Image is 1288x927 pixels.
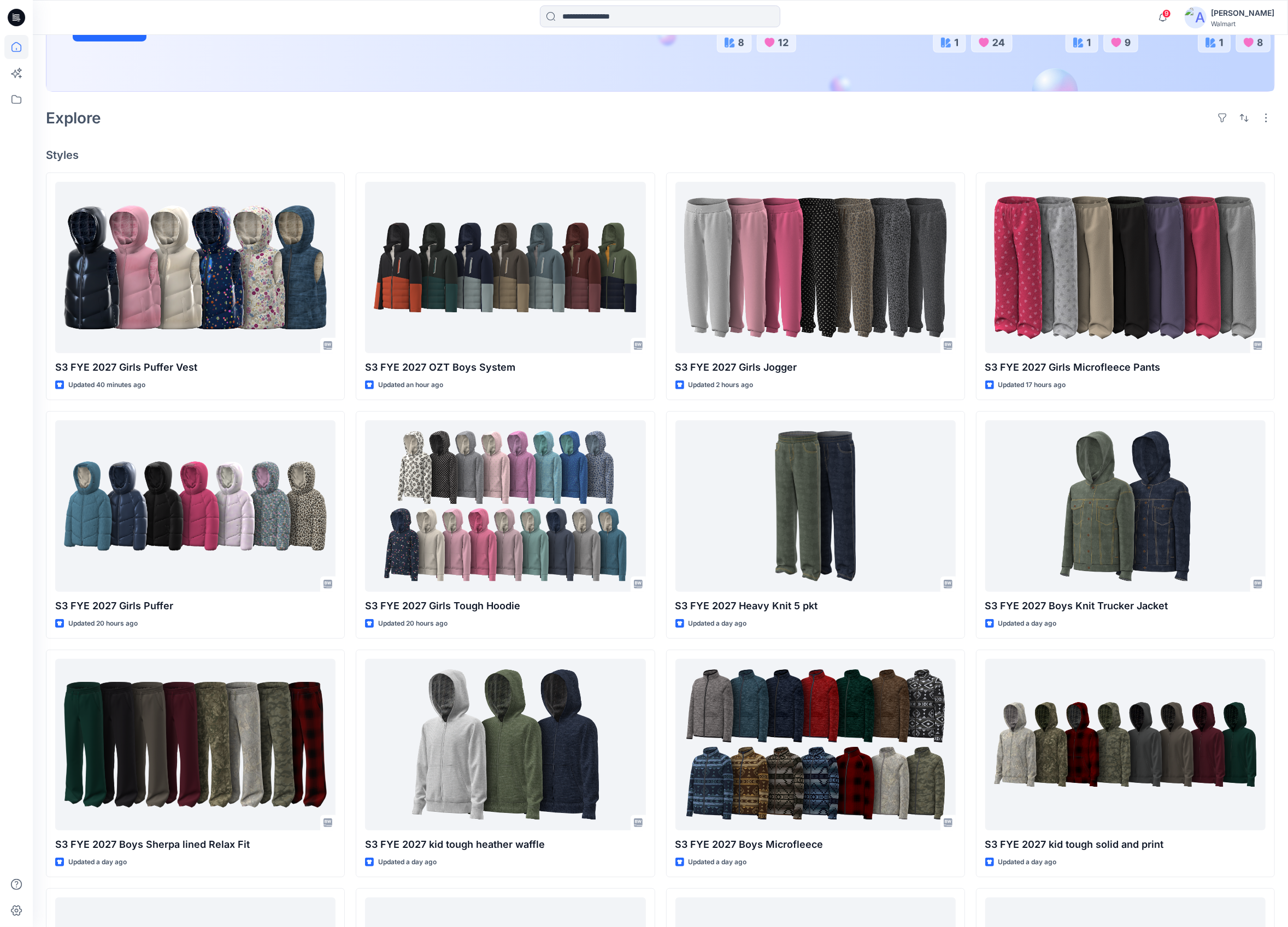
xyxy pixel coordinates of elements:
a: S3 FYE 2027 Girls Puffer [55,420,336,592]
span: 9 [1162,9,1171,18]
a: S3 FYE 2027 Boys Sherpa lined Relax Fit [55,659,336,830]
p: Updated 20 hours ago [378,618,448,629]
p: S3 FYE 2027 Boys Sherpa lined Relax Fit [55,837,336,852]
p: S3 FYE 2027 kid tough solid and print [985,837,1266,852]
p: Updated 2 hours ago [689,379,754,391]
p: Updated an hour ago [378,379,443,391]
p: Updated a day ago [998,857,1057,868]
p: S3 FYE 2027 kid tough heather waffle [365,837,645,852]
a: S3 FYE 2027 kid tough solid and print [985,659,1266,830]
p: S3 FYE 2027 Boys Microfleece [675,837,956,852]
a: S3 FYE 2027 Girls Jogger [675,182,956,353]
a: S3 FYE 2027 Heavy Knit 5 pkt [675,420,956,592]
p: S3 FYE 2027 Girls Tough Hoodie [365,598,645,614]
p: Updated a day ago [378,857,437,868]
a: S3 FYE 2027 kid tough heather waffle [365,659,645,830]
a: S3 FYE 2027 Girls Puffer Vest [55,182,336,353]
p: S3 FYE 2027 Boys Knit Trucker Jacket [985,598,1266,614]
a: S3 FYE 2027 Girls Microfleece Pants [985,182,1266,353]
p: Updated a day ago [68,857,127,868]
p: Updated a day ago [689,857,747,868]
p: S3 FYE 2027 OZT Boys System [365,360,645,375]
p: Updated a day ago [689,618,747,629]
p: Updated a day ago [998,618,1057,629]
img: avatar [1185,7,1207,28]
a: S3 FYE 2027 Boys Microfleece [675,659,956,830]
p: Updated 20 hours ago [68,618,138,629]
div: Walmart [1211,20,1274,28]
a: S3 FYE 2027 Boys Knit Trucker Jacket [985,420,1266,592]
p: Updated 40 minutes ago [68,379,145,391]
p: S3 FYE 2027 Girls Puffer [55,598,336,614]
p: S3 FYE 2027 Heavy Knit 5 pkt [675,598,956,614]
p: Updated 17 hours ago [998,379,1066,391]
p: S3 FYE 2027 Girls Puffer Vest [55,360,336,375]
p: S3 FYE 2027 Girls Jogger [675,360,956,375]
h4: Styles [46,148,1275,162]
div: [PERSON_NAME] [1211,7,1274,20]
a: S3 FYE 2027 OZT Boys System [365,182,645,353]
h2: Explore [46,109,101,127]
p: S3 FYE 2027 Girls Microfleece Pants [985,360,1266,375]
a: S3 FYE 2027 Girls Tough Hoodie [365,420,645,592]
